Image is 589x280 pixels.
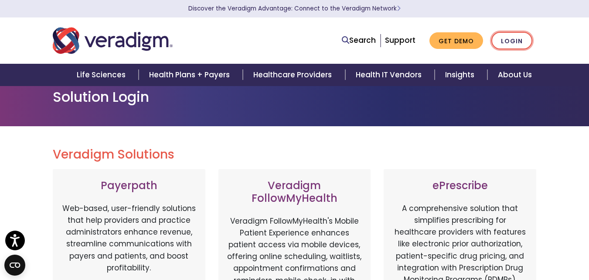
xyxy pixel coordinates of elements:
[342,35,376,46] a: Search
[345,64,435,86] a: Health IT Vendors
[4,255,25,276] button: Open CMP widget
[53,89,537,105] h1: Solution Login
[53,147,537,162] h2: Veradigm Solutions
[61,180,197,192] h3: Payerpath
[491,32,532,50] a: Login
[392,180,528,192] h3: ePrescribe
[66,64,139,86] a: Life Sciences
[385,35,415,45] a: Support
[397,4,401,13] span: Learn More
[422,217,579,270] iframe: Drift Chat Widget
[429,32,483,49] a: Get Demo
[243,64,345,86] a: Healthcare Providers
[188,4,401,13] a: Discover the Veradigm Advantage: Connect to the Veradigm NetworkLearn More
[487,64,542,86] a: About Us
[435,64,487,86] a: Insights
[227,180,362,205] h3: Veradigm FollowMyHealth
[139,64,243,86] a: Health Plans + Payers
[53,26,173,55] img: Veradigm logo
